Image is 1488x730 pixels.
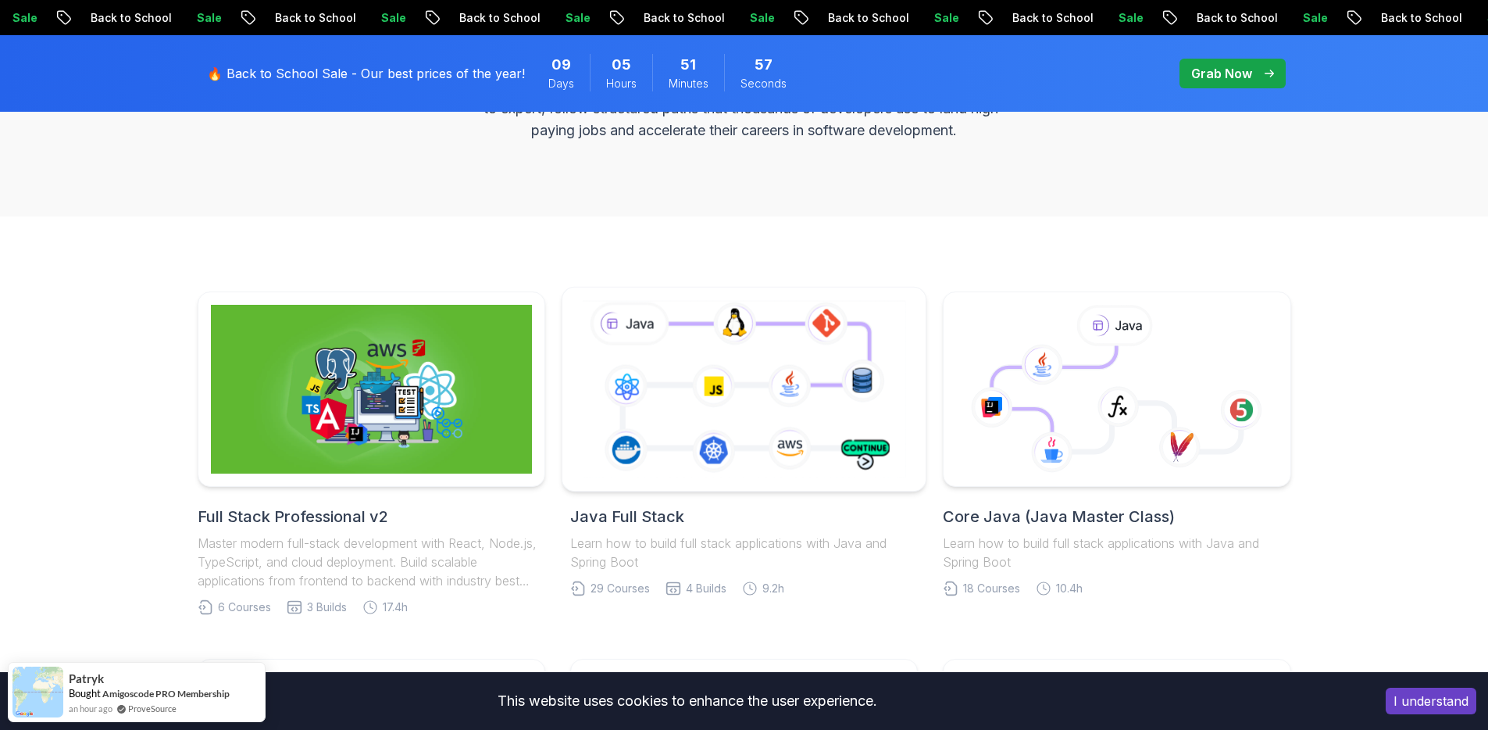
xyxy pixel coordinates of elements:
p: 🔥 Back to School Sale - Our best prices of the year! [207,64,525,83]
div: This website uses cookies to enhance the user experience. [12,684,1362,718]
span: an hour ago [69,702,112,715]
span: 4 Builds [686,581,726,596]
span: 9 Days [551,54,571,76]
h2: Full Stack Professional v2 [198,506,545,528]
a: Full Stack Professional v2Full Stack Professional v2Master modern full-stack development with Rea... [198,292,545,615]
span: 5 Hours [612,54,631,76]
p: Back to School [549,10,655,26]
span: 57 Seconds [755,54,773,76]
img: Full Stack Professional v2 [211,305,532,474]
a: ProveSource [128,702,177,715]
p: Sale [1024,10,1074,26]
a: Amigoscode PRO Membership [102,688,230,700]
span: 9.2h [762,581,784,596]
span: 51 Minutes [680,54,696,76]
p: Sale [1208,10,1258,26]
p: Grab Now [1191,64,1252,83]
p: Back to School [180,10,287,26]
button: Accept cookies [1386,688,1476,714]
p: Sale [655,10,705,26]
p: Learn how to build full stack applications with Java and Spring Boot [943,534,1290,571]
p: Back to School [918,10,1024,26]
span: Seconds [740,76,787,91]
h2: Core Java (Java Master Class) [943,506,1290,528]
span: 6 Courses [218,599,271,615]
p: Sale [471,10,521,26]
p: Sale [287,10,337,26]
p: Sale [1393,10,1443,26]
p: Back to School [733,10,840,26]
span: Hours [606,76,637,91]
p: Sale [102,10,152,26]
p: Back to School [365,10,471,26]
p: Learn how to build full stack applications with Java and Spring Boot [570,534,918,571]
span: Days [548,76,574,91]
span: Minutes [669,76,708,91]
a: Java Full StackLearn how to build full stack applications with Java and Spring Boot29 Courses4 Bu... [570,292,918,596]
p: Sale [840,10,890,26]
p: Master modern full-stack development with React, Node.js, TypeScript, and cloud deployment. Build... [198,534,545,590]
span: 29 Courses [591,581,650,596]
span: 10.4h [1056,581,1083,596]
a: Core Java (Java Master Class)Learn how to build full stack applications with Java and Spring Boot... [943,292,1290,596]
span: Bought [69,687,101,700]
span: 18 Courses [963,581,1020,596]
p: Back to School [1102,10,1208,26]
span: 3 Builds [307,599,347,615]
h2: Java Full Stack [570,506,918,528]
img: provesource social proof notification image [12,667,63,717]
span: Patryk [69,672,104,685]
span: 17.4h [383,599,408,615]
p: Back to School [1286,10,1393,26]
